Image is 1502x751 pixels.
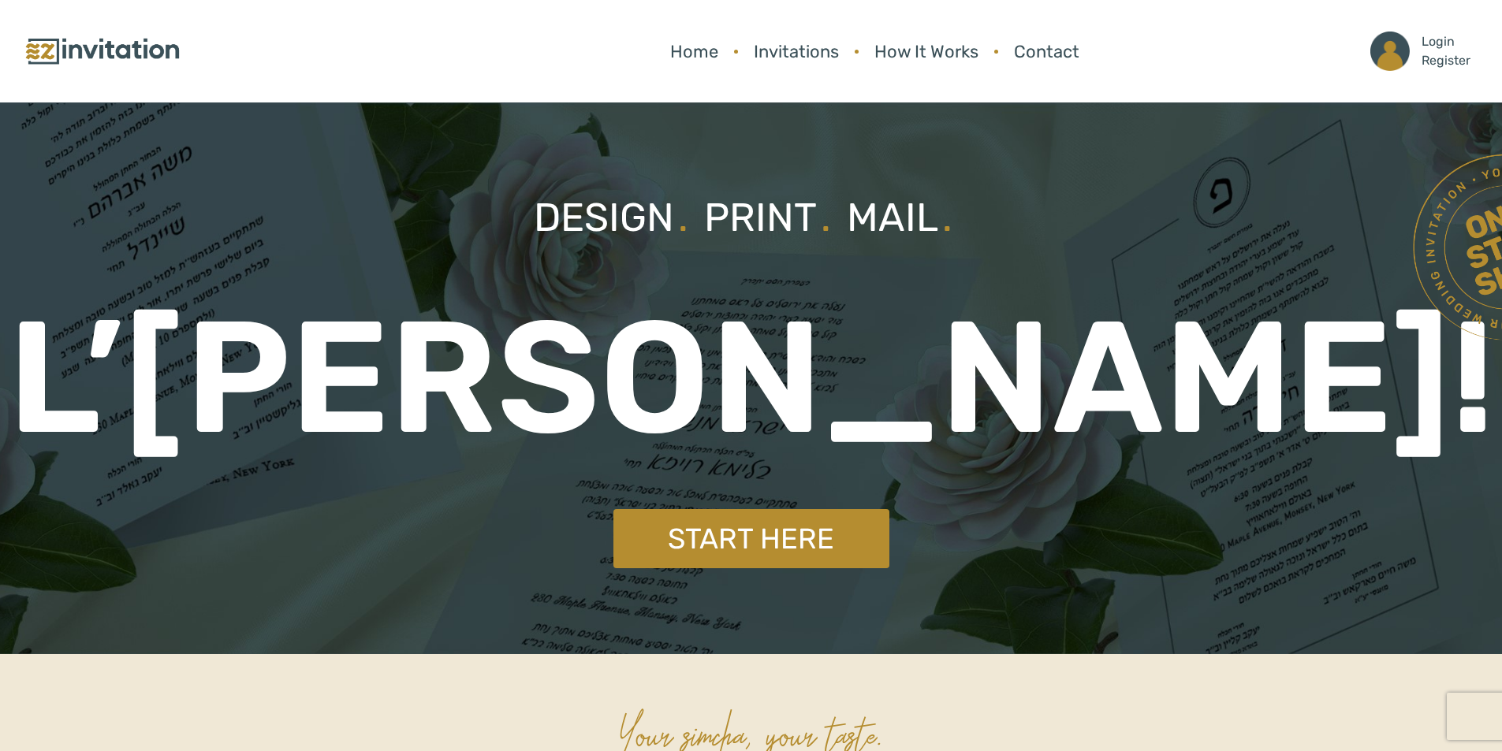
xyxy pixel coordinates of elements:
a: Start Here [613,509,889,568]
span: . [678,194,688,241]
span: . [942,194,952,241]
img: logo.png [24,35,181,69]
p: Design Print Mail [534,188,968,247]
span: . [821,194,831,241]
a: LoginRegister [1362,24,1478,79]
a: How It Works [867,31,986,72]
a: Home [662,31,726,72]
p: L’[PERSON_NAME]! [8,260,1495,496]
img: ico_account.png [1370,32,1410,71]
p: Login Register [1422,32,1470,70]
a: Contact [1006,31,1087,72]
a: Invitations [746,31,847,72]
